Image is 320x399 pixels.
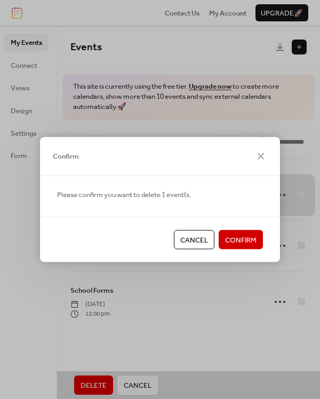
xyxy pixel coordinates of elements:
span: Confirm [225,235,257,246]
span: Cancel [180,235,208,246]
button: Cancel [174,230,214,249]
span: Confirm [53,151,79,162]
span: Please confirm you want to delete 1 event(s. [57,189,191,200]
button: Confirm [219,230,263,249]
